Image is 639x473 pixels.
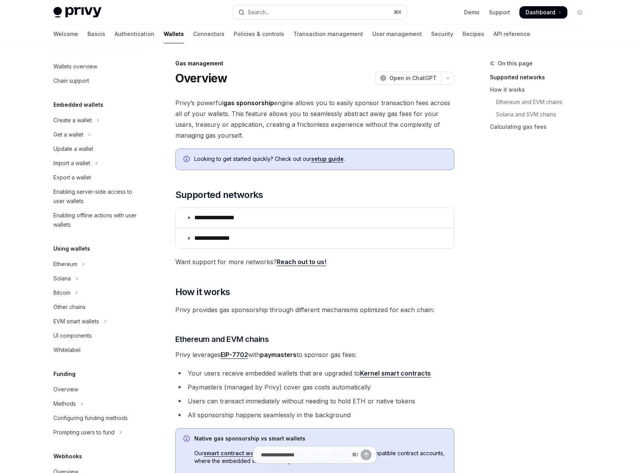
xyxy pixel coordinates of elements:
[53,260,77,269] div: Ethereum
[490,96,592,108] a: Ethereum and EVM chains
[47,185,146,208] a: Enabling server-side access to user wallets
[361,449,372,460] button: Send message
[53,302,86,312] div: Other chains
[360,369,431,377] a: Kernel smart contracts
[490,84,592,96] a: How it works
[53,345,81,355] div: Whitelabel
[47,128,146,142] button: Toggle Get a wallet section
[175,396,454,406] li: Users can transact immediately without needing to hold ETH or native tokens
[53,62,97,71] div: Wallets overview
[493,25,530,43] a: API reference
[87,25,105,43] a: Basics
[53,116,92,125] div: Create a wallet
[53,413,128,423] div: Configuring funding methods
[498,59,533,68] span: On this page
[175,368,454,379] li: Your users receive embedded wallets that are upgraded to
[53,288,70,297] div: Bitcoin
[47,156,146,170] button: Toggle Import a wallet section
[53,317,99,326] div: EVM smart wallets
[53,173,91,182] div: Export a wallet
[463,25,484,43] a: Recipes
[53,187,142,206] div: Enabling server-side access to user wallets
[519,6,567,19] a: Dashboard
[175,71,228,85] h1: Overview
[175,189,263,201] span: Supported networks
[175,349,454,360] span: Privy leverages with to sponsor gas fees:
[394,9,402,15] span: ⌘ K
[223,99,274,107] strong: gas sponsorship
[175,304,454,315] span: Privy provides gas sponsorship through different mechanisms optimized for each chain:
[261,446,349,463] input: Ask a question...
[489,9,510,16] a: Support
[53,211,142,229] div: Enabling offline actions with user wallets
[431,25,453,43] a: Security
[183,156,191,164] svg: Info
[375,72,441,85] button: Open in ChatGPT
[47,74,146,88] a: Chain support
[47,60,146,73] a: Wallets overview
[47,425,146,439] button: Toggle Prompting users to fund section
[53,25,78,43] a: Welcome
[175,410,454,420] li: All sponsorship happens seamlessly in the background
[193,25,224,43] a: Connectors
[53,100,103,109] h5: Embedded wallets
[175,256,454,267] span: Want support for more networks?
[47,286,146,300] button: Toggle Bitcoin section
[53,7,101,18] img: light logo
[47,208,146,232] a: Enabling offline actions with user wallets
[53,369,75,379] h5: Funding
[53,452,82,461] h5: Webhooks
[311,155,344,162] a: setup guide
[53,244,90,253] h5: Using wallets
[47,343,146,357] a: Whitelabel
[47,142,146,156] a: Update a wallet
[47,314,146,328] button: Toggle EVM smart wallets section
[194,155,446,163] span: Looking to get started quickly? Check out our .
[53,159,90,168] div: Import a wallet
[490,121,592,133] a: Calculating gas fees
[53,76,89,85] div: Chain support
[47,329,146,343] a: UI components
[53,428,115,437] div: Prompting users to fund
[490,71,592,84] a: Supported networks
[53,274,71,283] div: Solana
[47,113,146,127] button: Toggle Create a wallet section
[47,382,146,396] a: Overview
[233,5,406,19] button: Open search
[248,8,269,17] div: Search...
[175,382,454,393] li: Paymasters (managed by Privy) cover gas costs automatically
[260,351,296,359] strong: paymasters
[574,6,586,19] button: Toggle dark mode
[53,130,83,139] div: Get a wallet
[277,258,326,266] a: Reach out to us!
[175,286,230,298] span: How it works
[53,331,92,340] div: UI components
[389,74,437,82] span: Open in ChatGPT
[53,399,76,408] div: Methods
[293,25,363,43] a: Transaction management
[47,397,146,411] button: Toggle Methods section
[194,435,305,442] strong: Native gas sponsorship vs smart wallets
[115,25,154,43] a: Authentication
[47,257,146,271] button: Toggle Ethereum section
[372,25,422,43] a: User management
[526,9,555,16] span: Dashboard
[183,435,191,443] svg: Info
[53,144,93,154] div: Update a wallet
[47,171,146,184] a: Export a wallet
[175,60,454,67] div: Gas management
[47,272,146,285] button: Toggle Solana section
[490,108,592,121] a: Solana and SVM chains
[234,25,284,43] a: Policies & controls
[221,351,248,359] a: EIP-7702
[47,300,146,314] a: Other chains
[47,411,146,425] a: Configuring funding methods
[53,385,78,394] div: Overview
[175,97,454,141] span: Privy’s powerful engine allows you to easily sponsor transaction fees across all of your wallets....
[175,334,269,345] span: Ethereum and EVM chains
[164,25,184,43] a: Wallets
[464,9,480,16] a: Demo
